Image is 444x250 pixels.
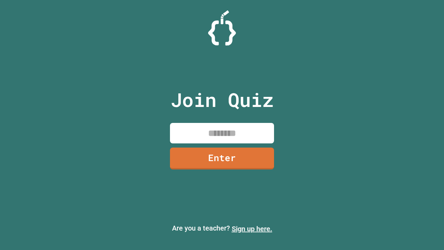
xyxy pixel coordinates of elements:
a: Enter [170,148,274,169]
a: Sign up here. [232,225,272,233]
iframe: chat widget [386,192,437,222]
img: Logo.svg [208,10,236,45]
p: Are you a teacher? [6,223,438,234]
iframe: chat widget [415,222,437,243]
p: Join Quiz [171,85,274,114]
